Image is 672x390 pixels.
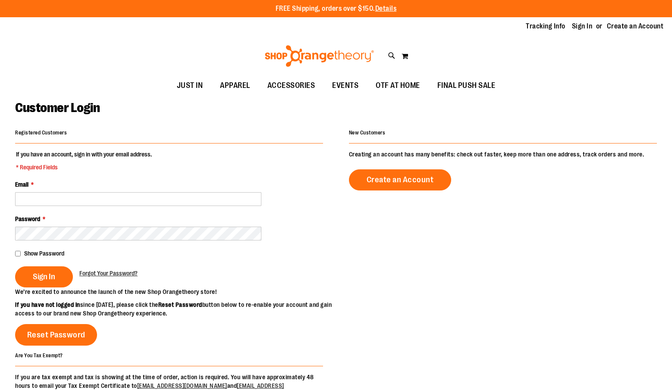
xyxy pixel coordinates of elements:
[349,130,386,136] strong: New Customers
[367,76,429,96] a: OTF AT HOME
[79,270,138,277] span: Forgot Your Password?
[137,382,227,389] a: [EMAIL_ADDRESS][DOMAIN_NAME]
[27,330,85,340] span: Reset Password
[375,5,397,12] a: Details
[267,76,315,95] span: ACCESSORIES
[168,76,212,96] a: JUST IN
[15,324,97,346] a: Reset Password
[15,150,153,172] legend: If you have an account, sign in with your email address.
[367,175,434,184] span: Create an Account
[15,130,67,136] strong: Registered Customers
[259,76,324,96] a: ACCESSORIES
[15,352,63,358] strong: Are You Tax Exempt?
[349,169,452,190] a: Create an Account
[220,76,250,95] span: APPAREL
[526,22,565,31] a: Tracking Info
[33,272,55,281] span: Sign In
[15,266,73,287] button: Sign In
[177,76,203,95] span: JUST IN
[376,76,420,95] span: OTF AT HOME
[572,22,593,31] a: Sign In
[349,150,657,159] p: Creating an account has many benefits: check out faster, keep more than one address, track orders...
[437,76,496,95] span: FINAL PUSH SALE
[158,301,202,308] strong: Reset Password
[15,301,80,308] strong: If you have not logged in
[15,215,40,222] span: Password
[276,4,397,14] p: FREE Shipping, orders over $150.
[264,45,375,67] img: Shop Orangetheory
[429,76,504,96] a: FINAL PUSH SALE
[24,250,64,257] span: Show Password
[211,76,259,96] a: APPAREL
[332,76,358,95] span: EVENTS
[15,287,336,296] p: We’re excited to announce the launch of the new Shop Orangetheory store!
[15,300,336,318] p: since [DATE], please click the button below to re-enable your account and gain access to our bran...
[607,22,664,31] a: Create an Account
[323,76,367,96] a: EVENTS
[16,163,152,172] span: * Required Fields
[79,269,138,278] a: Forgot Your Password?
[15,100,100,115] span: Customer Login
[15,181,28,188] span: Email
